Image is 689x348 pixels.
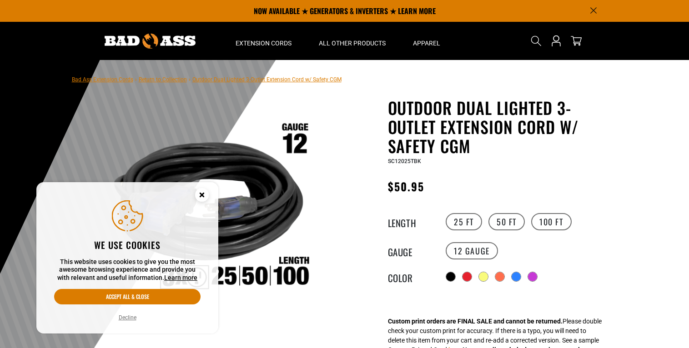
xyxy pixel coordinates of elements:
span: › [189,76,191,83]
h2: We use cookies [54,239,201,251]
label: 12 Gauge [446,242,498,259]
span: › [135,76,137,83]
img: Bad Ass Extension Cords [105,34,196,49]
legend: Color [388,271,433,283]
p: This website uses cookies to give you the most awesome browsing experience and provide you with r... [54,258,201,282]
legend: Gauge [388,245,433,257]
button: Decline [116,313,139,322]
h1: Outdoor Dual Lighted 3-Outlet Extension Cord w/ Safety CGM [388,98,611,155]
span: Outdoor Dual Lighted 3-Outlet Extension Cord w/ Safety CGM [192,76,342,83]
button: Accept all & close [54,289,201,304]
label: 25 FT [446,213,482,230]
span: SC12025TBK [388,158,421,164]
nav: breadcrumbs [72,74,342,85]
a: Bad Ass Extension Cords [72,76,133,83]
summary: Extension Cords [222,22,305,60]
strong: Custom print orders are FINAL SALE and cannot be returned. [388,318,563,325]
span: Extension Cords [236,39,292,47]
summary: Apparel [399,22,454,60]
label: 50 FT [488,213,525,230]
span: All Other Products [319,39,386,47]
legend: Length [388,216,433,228]
aside: Cookie Consent [36,182,218,334]
span: $50.95 [388,178,424,194]
a: Return to Collection [139,76,187,83]
span: Apparel [413,39,440,47]
label: 100 FT [531,213,572,230]
a: Learn more [164,274,197,281]
summary: All Other Products [305,22,399,60]
summary: Search [529,34,543,48]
